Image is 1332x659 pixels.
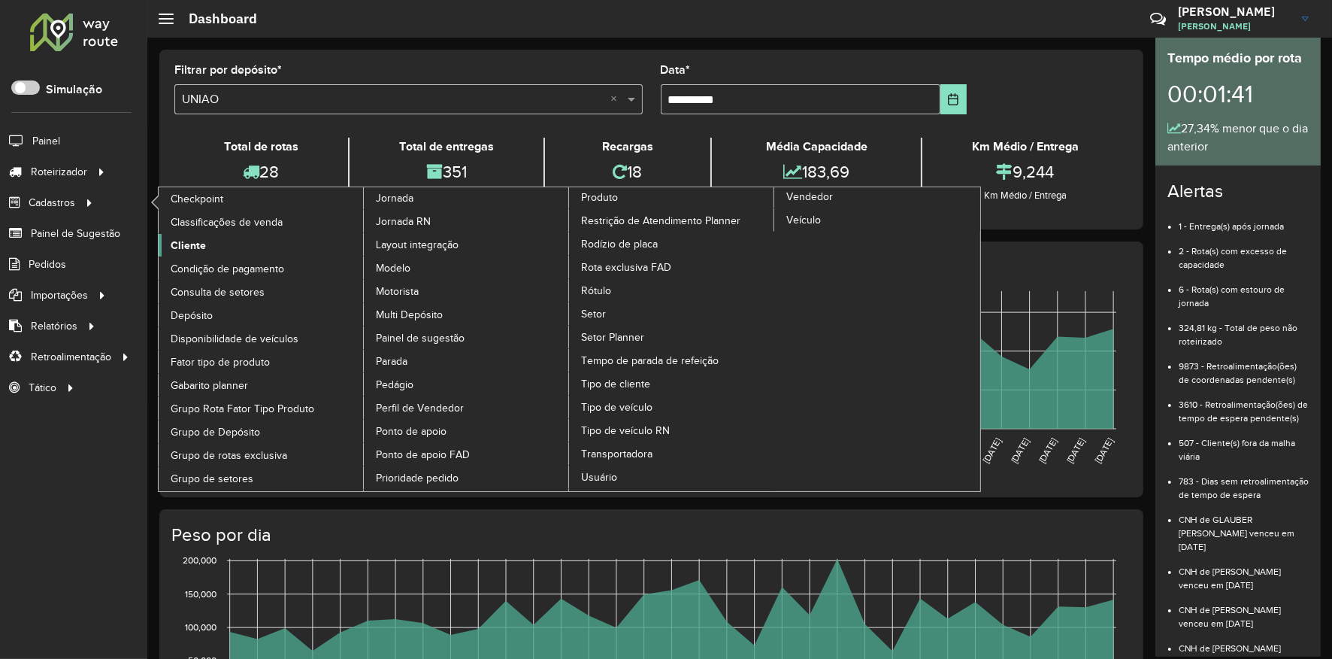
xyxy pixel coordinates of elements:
span: Perfil de Vendedor [376,400,464,416]
label: Simulação [46,80,102,99]
span: Painel de sugestão [376,330,465,346]
li: 1 - Entrega(s) após jornada [1179,208,1309,233]
span: Prioridade pedido [376,470,459,486]
div: 183,69 [716,156,917,188]
a: Vendedor [569,187,980,491]
a: Ponto de apoio FAD [364,443,570,466]
span: Rodízio de placa [581,236,658,252]
h4: Alertas [1167,181,1309,202]
span: Retroalimentação [31,349,111,365]
span: Cadastros [29,195,75,211]
div: Tempo médio por rota [1167,48,1309,68]
span: Painel [32,133,60,149]
li: 3610 - Retroalimentação(ões) de tempo de espera pendente(s) [1179,387,1309,425]
span: Grupo de rotas exclusiva [171,448,287,463]
span: Tipo de veículo RN [581,423,670,439]
a: Setor [569,302,775,325]
div: Total de rotas [178,138,344,156]
span: Ponto de apoio FAD [376,447,470,463]
a: Transportadora [569,442,775,465]
span: Rótulo [581,283,611,299]
span: Clear all [611,90,624,108]
a: Disponibilidade de veículos [159,327,365,350]
a: Consulta de setores [159,281,365,303]
span: Checkpoint [171,191,223,207]
h3: [PERSON_NAME] [1178,5,1291,19]
a: Depósito [159,304,365,326]
span: Motorista [376,284,419,299]
span: Gabarito planner [171,378,248,393]
text: 200,000 [183,556,216,566]
span: Jornada [376,190,413,206]
a: Rótulo [569,279,775,302]
li: 507 - Cliente(s) fora da malha viária [1179,425,1309,463]
span: Veículo [786,212,821,228]
span: [PERSON_NAME] [1178,20,1291,33]
li: 6 - Rota(s) com estouro de jornada [1179,272,1309,310]
span: Fator tipo de produto [171,354,270,370]
a: Tipo de veículo RN [569,419,775,442]
li: CNH de [PERSON_NAME] venceu em [DATE] [1179,554,1309,592]
span: Modelo [376,260,410,276]
a: Jornada RN [364,210,570,232]
li: 2 - Rota(s) com excesso de capacidade [1179,233,1309,272]
a: Grupo de Depósito [159,421,365,443]
span: Setor [581,306,606,322]
a: Grupo Rota Fator Tipo Produto [159,397,365,420]
a: Fator tipo de produto [159,351,365,373]
text: 150,000 [185,589,216,599]
span: Painel de Sugestão [31,226,120,241]
text: [DATE] [1009,436,1031,465]
li: CNH de GLAUBER [PERSON_NAME] venceu em [DATE] [1179,502,1309,554]
text: [DATE] [1037,436,1058,465]
div: 28 [178,156,344,188]
a: Checkpoint [159,187,365,210]
div: Km Médio / Entrega [926,138,1125,156]
span: Usuário [581,469,617,485]
a: Veículo [774,208,980,231]
span: Disponibilidade de veículos [171,331,298,347]
a: Parada [364,350,570,372]
div: Km Médio / Entrega [926,188,1125,203]
span: Layout integração [376,237,459,253]
span: Transportadora [581,446,652,462]
span: Condição de pagamento [171,261,284,277]
a: Tempo de parada de refeição [569,349,775,372]
a: Ponto de apoio [364,420,570,442]
a: Usuário [569,466,775,488]
span: Tipo de cliente [581,376,650,392]
text: [DATE] [1093,436,1115,465]
a: Pedágio [364,373,570,396]
a: Modelo [364,257,570,279]
span: Pedidos [29,257,66,272]
span: Produto [581,190,618,205]
a: Layout integração [364,233,570,256]
h4: Peso por dia [171,524,1128,546]
li: 324,81 kg - Total de peso não roteirizado [1179,310,1309,348]
div: Média Capacidade [716,138,917,156]
span: Roteirizador [31,164,87,180]
div: 9,244 [926,156,1125,188]
text: [DATE] [1065,436,1087,465]
span: Relatórios [31,318,77,334]
a: Restrição de Atendimento Planner [569,209,775,232]
span: Depósito [171,308,213,323]
span: Vendedor [786,189,833,205]
a: Perfil de Vendedor [364,396,570,419]
a: Rodízio de placa [569,232,775,255]
a: Classificações de venda [159,211,365,233]
a: Motorista [364,280,570,302]
a: Tipo de cliente [569,372,775,395]
span: Grupo de Depósito [171,424,260,440]
a: Painel de sugestão [364,326,570,349]
span: Importações [31,287,88,303]
a: Tipo de veículo [569,396,775,418]
span: Tático [29,380,56,396]
span: Grupo Rota Fator Tipo Produto [171,401,314,417]
a: Cliente [159,234,365,257]
span: Tipo de veículo [581,399,652,415]
span: Tempo de parada de refeição [581,353,719,369]
div: 00:01:41 [1167,68,1309,120]
span: Cliente [171,238,206,254]
a: Gabarito planner [159,374,365,396]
